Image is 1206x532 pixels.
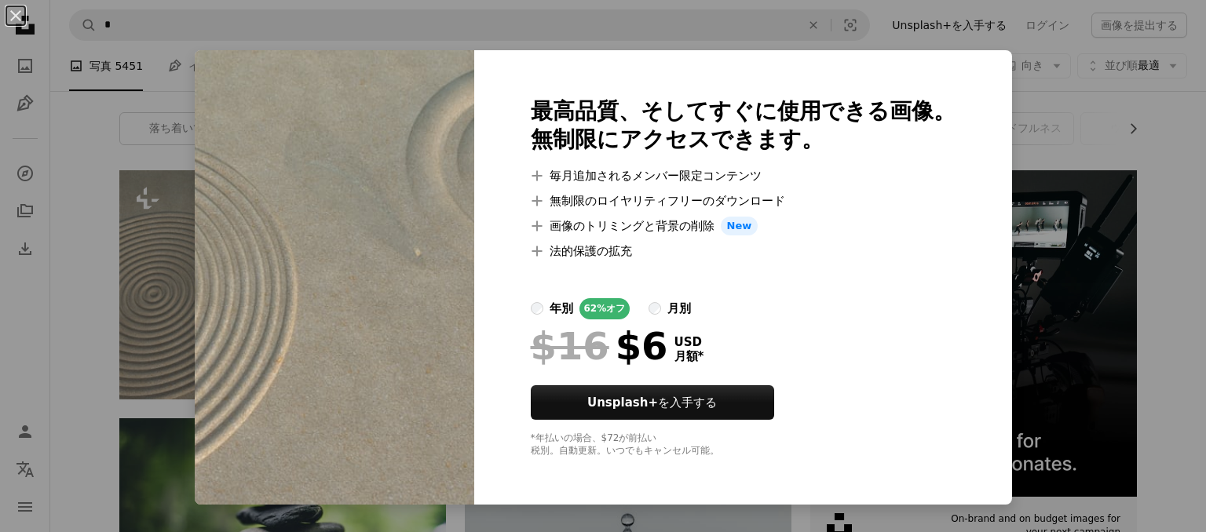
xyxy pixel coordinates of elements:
[531,326,668,366] div: $6
[579,298,630,319] div: 62% オフ
[531,242,956,261] li: 法的保護の拡充
[674,335,704,349] span: USD
[531,326,609,366] span: $16
[649,302,661,315] input: 月別
[721,217,758,235] span: New
[550,299,573,318] div: 年別
[531,166,956,185] li: 毎月追加されるメンバー限定コンテンツ
[195,50,474,505] img: premium_photo-1668166519025-200a78169aea
[531,217,956,235] li: 画像のトリミングと背景の削除
[531,97,956,154] h2: 最高品質、そしてすぐに使用できる画像。 無制限にアクセスできます。
[531,191,956,210] li: 無制限のロイヤリティフリーのダウンロード
[531,432,956,457] div: *年払いの場合、 $72 が前払い 税別。自動更新。いつでもキャンセル可能。
[531,385,774,420] button: Unsplash+を入手する
[667,299,691,318] div: 月別
[587,395,658,410] strong: Unsplash+
[531,302,543,315] input: 年別62%オフ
